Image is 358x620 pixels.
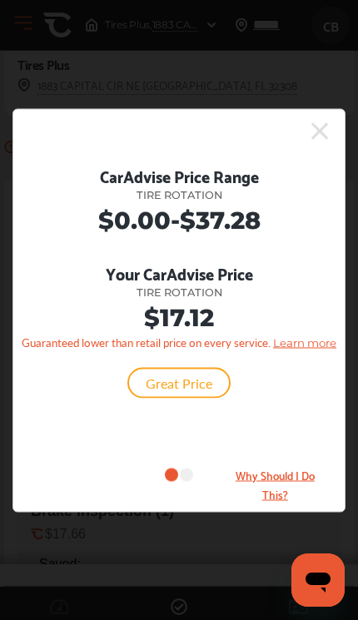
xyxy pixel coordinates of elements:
[22,334,271,350] span: Guaranteed lower than retail price on every service.
[22,188,336,201] div: Tire Rotation
[233,464,316,503] small: Why Should I Do This?
[273,335,336,349] span: Learn more
[22,285,336,298] div: Tire Rotation
[22,161,336,188] div: CarAdvise Price Range
[291,553,345,607] iframe: Button to launch messaging window
[22,302,336,331] div: $17.12
[98,205,261,234] span: $0.00 - $37.28
[22,259,336,285] div: Your CarAdvise Price
[127,367,231,398] div: Great Price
